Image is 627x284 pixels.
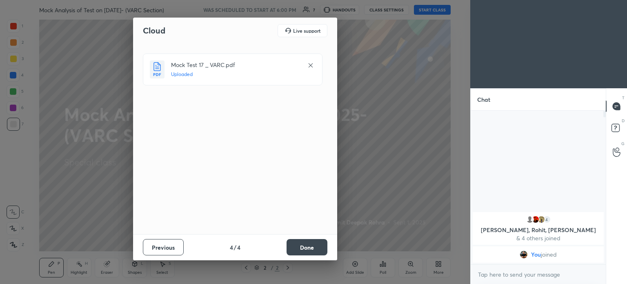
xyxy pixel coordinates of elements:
span: joined [541,251,557,258]
h5: Uploaded [171,71,299,78]
div: 4 [543,215,551,224]
h4: 4 [237,243,240,252]
button: Previous [143,239,184,255]
p: & 4 others joined [478,235,599,242]
button: Done [287,239,327,255]
p: Chat [471,89,497,110]
p: G [621,141,625,147]
img: 361ffd47e3344bc7b86bb2a4eda2fabd.jpg [520,250,528,259]
div: grid [471,210,606,264]
h5: Live support [293,28,320,33]
p: T [622,95,625,101]
img: default.png [526,215,534,224]
h2: Cloud [143,25,165,36]
img: 1b5bd70c93954366ab59e424e5478539.jpg [537,215,545,224]
span: You [531,251,541,258]
p: D [622,118,625,124]
h4: Mock Test 17 _ VARC.pdf [171,60,299,69]
h4: / [234,243,236,252]
img: cc6fc8ce8c4f43098d144b38c82ea307.jpg [531,215,540,224]
p: [PERSON_NAME], Rohit, [PERSON_NAME] [478,227,599,233]
h4: 4 [230,243,233,252]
